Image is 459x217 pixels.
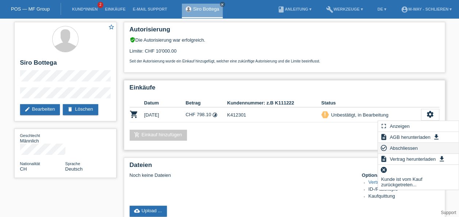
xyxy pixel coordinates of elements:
th: Datum [144,99,186,107]
a: buildWerkzeuge ▾ [322,7,367,11]
a: Siro Bottega [193,6,219,12]
span: Nationalität [20,161,40,166]
h2: Einkäufe [130,84,439,95]
i: star_border [108,24,115,30]
h4: Optionale Dokumente [362,172,439,178]
span: Abschliessen [389,144,419,152]
span: Deutsch [65,166,83,172]
h2: Siro Bottega [20,59,111,70]
i: settings [426,110,434,118]
i: close [221,3,224,6]
i: description [380,133,387,141]
a: cloud_uploadUpload ... [130,206,167,217]
i: build [326,6,333,13]
i: priority_high [322,112,328,117]
a: account_circlem-way - Schlieren ▾ [397,7,455,11]
h2: Autorisierung [130,26,439,37]
i: edit [24,106,30,112]
a: E-Mail Support [129,7,171,11]
a: close [220,2,225,7]
a: Vertragskopie (POWERPAY) [368,179,429,185]
th: Status [321,99,421,107]
i: book [278,6,285,13]
a: bookAnleitung ▾ [274,7,315,11]
span: Anzeigen [389,122,410,130]
div: Noch keine Dateien [130,172,353,178]
i: fullscreen [380,122,387,130]
li: Kaufquittung [368,193,439,200]
i: POSP00028331 [130,110,138,119]
a: deleteLöschen [63,104,98,115]
a: POS — MF Group [11,6,50,12]
span: 2 [97,2,103,8]
span: AGB herunterladen [389,133,431,141]
a: add_shopping_cartEinkauf hinzufügen [130,130,187,141]
th: Kundennummer: z.B K111222 [227,99,321,107]
div: Die Autorisierung war erfolgreich. [130,37,439,43]
a: Kund*innen [68,7,101,11]
div: Männlich [20,133,65,144]
i: add_shopping_cart [134,132,140,138]
i: cloud_upload [134,208,140,214]
td: [DATE] [144,107,186,122]
td: CHF 798.10 [185,107,227,122]
div: Unbestätigt, in Bearbeitung [329,111,389,119]
div: Limite: CHF 10'000.00 [130,43,439,63]
h2: Dateien [130,161,439,172]
i: verified_user [130,37,135,43]
i: delete [67,106,73,112]
i: account_circle [401,6,408,13]
i: check_circle_outline [380,144,387,152]
i: Fixe Raten (6 Raten) [212,112,218,118]
a: editBearbeiten [20,104,60,115]
span: Geschlecht [20,133,40,138]
p: Seit der Autorisierung wurde ein Einkauf hinzugefügt, welcher eine zukünftige Autorisierung und d... [130,59,439,63]
a: Einkäufe [101,7,129,11]
td: K412301 [227,107,321,122]
li: ID-/Passkopie [368,186,439,193]
span: Schweiz [20,166,27,172]
th: Betrag [185,99,227,107]
i: get_app [433,133,440,141]
span: Sprache [65,161,80,166]
a: DE ▾ [374,7,390,11]
a: Support [441,210,456,215]
a: star_border [108,24,115,31]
